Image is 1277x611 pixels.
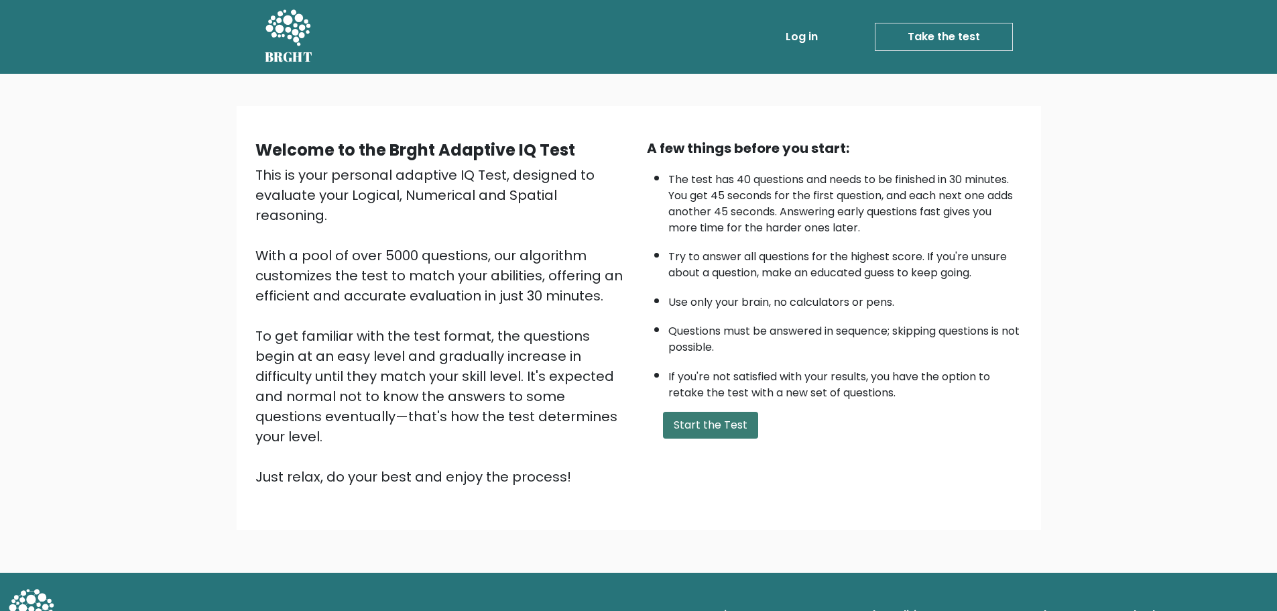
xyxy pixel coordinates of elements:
[255,165,631,487] div: This is your personal adaptive IQ Test, designed to evaluate your Logical, Numerical and Spatial ...
[663,412,758,439] button: Start the Test
[668,362,1022,401] li: If you're not satisfied with your results, you have the option to retake the test with a new set ...
[668,317,1022,355] li: Questions must be answered in sequence; skipping questions is not possible.
[647,138,1022,158] div: A few things before you start:
[255,139,575,161] b: Welcome to the Brght Adaptive IQ Test
[668,242,1022,281] li: Try to answer all questions for the highest score. If you're unsure about a question, make an edu...
[265,5,313,68] a: BRGHT
[875,23,1013,51] a: Take the test
[668,165,1022,236] li: The test has 40 questions and needs to be finished in 30 minutes. You get 45 seconds for the firs...
[780,23,823,50] a: Log in
[668,288,1022,311] li: Use only your brain, no calculators or pens.
[265,49,313,65] h5: BRGHT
